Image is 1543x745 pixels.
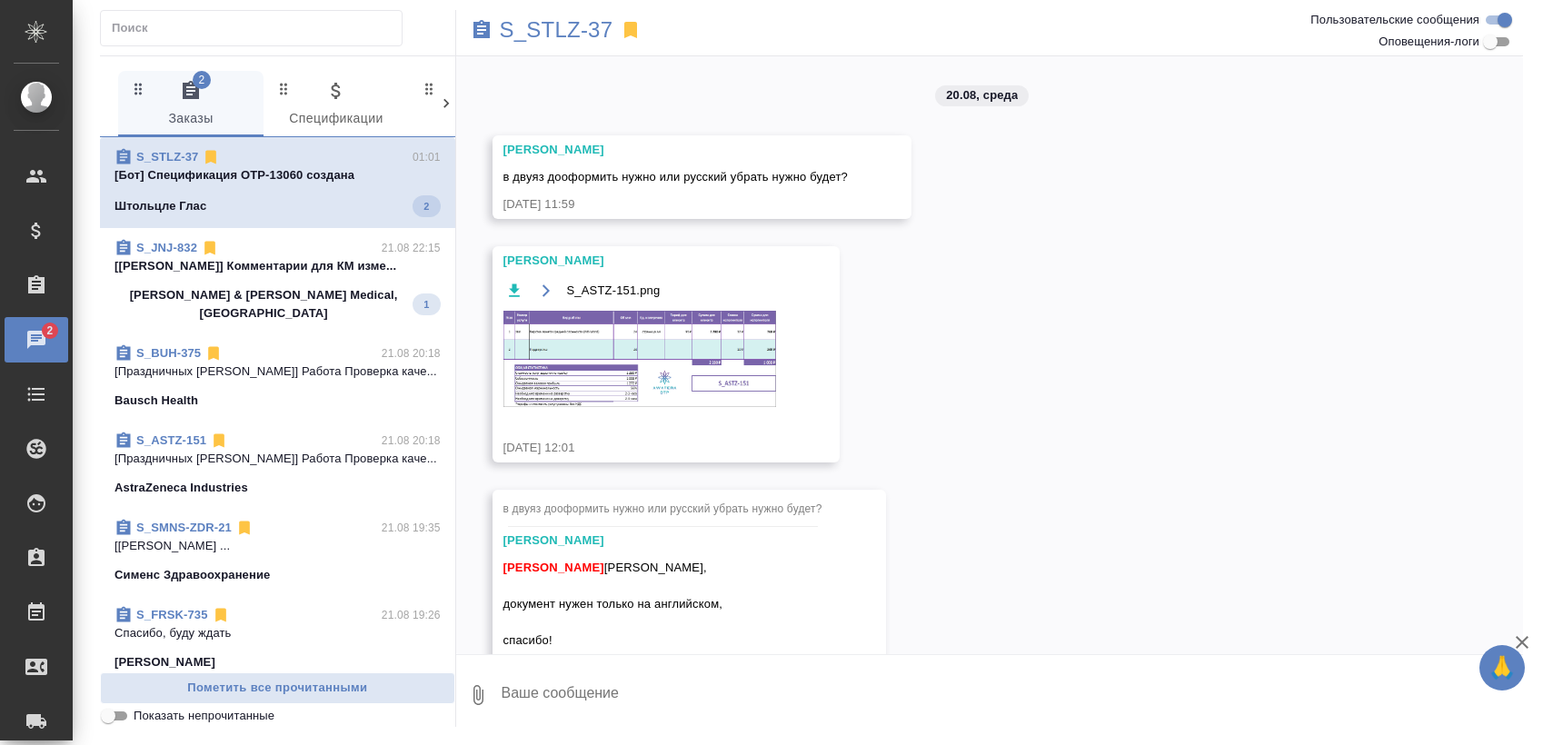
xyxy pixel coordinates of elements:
[136,433,206,447] a: S_ASTZ-151
[212,606,230,624] svg: Отписаться
[413,197,440,215] span: 2
[114,363,441,381] p: [Праздничных [PERSON_NAME]] Работа Проверка каче...
[100,228,455,333] div: S_JNJ-83221.08 22:15[[PERSON_NAME]] Комментарии для КМ изме...[PERSON_NAME] & [PERSON_NAME] Medic...
[136,521,232,534] a: S_SMNS-ZDR-21
[946,86,1018,104] p: 20.08, среда
[413,295,440,313] span: 1
[503,531,822,550] div: [PERSON_NAME]
[35,322,64,340] span: 2
[503,279,526,302] button: Скачать
[134,707,274,725] span: Показать непрочитанные
[136,346,201,360] a: S_BUH-375
[535,279,558,302] button: Открыть на драйве
[114,566,271,584] p: Сименс Здравоохранение
[420,80,543,130] span: Клиенты
[100,672,455,704] button: Пометить все прочитанными
[114,537,441,555] p: [[PERSON_NAME] ...
[114,392,198,410] p: Bausch Health
[503,195,849,214] div: [DATE] 11:59
[202,148,220,166] svg: Отписаться
[114,286,413,323] p: [PERSON_NAME] & [PERSON_NAME] Medical, [GEOGRAPHIC_DATA]
[114,257,441,275] p: [[PERSON_NAME]] Комментарии для КМ изме...
[114,653,215,671] p: [PERSON_NAME]
[500,21,613,39] a: S_STLZ-37
[129,80,253,130] span: Заказы
[503,439,776,457] div: [DATE] 12:01
[382,239,441,257] p: 21.08 22:15
[193,71,211,89] span: 2
[130,80,147,97] svg: Зажми и перетащи, чтобы поменять порядок вкладок
[503,141,849,159] div: [PERSON_NAME]
[503,561,723,720] span: [PERSON_NAME], документ нужен только на английском, спасибо! [PERSON_NAME]
[382,519,441,537] p: 21.08 19:35
[201,239,219,257] svg: Отписаться
[136,241,197,254] a: S_JNJ-832
[114,479,248,497] p: AstraZeneca Industries
[413,148,441,166] p: 01:01
[275,80,293,97] svg: Зажми и перетащи, чтобы поменять порядок вкладок
[114,450,441,468] p: [Праздничных [PERSON_NAME]] Работа Проверка каче...
[503,561,604,574] span: [PERSON_NAME]
[100,595,455,682] div: S_FRSK-73521.08 19:26Спасибо, буду ждать[PERSON_NAME]
[136,608,208,621] a: S_FRSK-735
[136,150,198,164] a: S_STLZ-37
[100,137,455,228] div: S_STLZ-3701:01[Бот] Спецификация OTP-13060 созданаШтольцле Глас2
[503,311,776,407] img: S_ASTZ-151.png
[567,282,661,300] span: S_ASTZ-151.png
[1479,645,1525,690] button: 🙏
[235,519,254,537] svg: Отписаться
[503,502,822,515] span: в двуяз дооформить нужно или русский убрать нужно будет?
[1487,649,1518,687] span: 🙏
[100,421,455,508] div: S_ASTZ-15121.08 20:18[Праздничных [PERSON_NAME]] Работа Проверка каче...AstraZeneca Industries
[100,333,455,421] div: S_BUH-37521.08 20:18[Праздничных [PERSON_NAME]] Работа Проверка каче...Bausch Health
[100,508,455,595] div: S_SMNS-ZDR-2121.08 19:35[[PERSON_NAME] ...Сименс Здравоохранение
[114,166,441,184] p: [Бот] Спецификация OTP-13060 создана
[5,317,68,363] a: 2
[503,252,776,270] div: [PERSON_NAME]
[382,606,441,624] p: 21.08 19:26
[1310,11,1479,29] span: Пользовательские сообщения
[382,344,441,363] p: 21.08 20:18
[503,170,849,184] span: в двуяз дооформить нужно или русский убрать нужно будет?
[114,197,206,215] p: Штольцле Глас
[110,678,445,699] span: Пометить все прочитанными
[114,624,441,642] p: Спасибо, буду ждать
[382,432,441,450] p: 21.08 20:18
[274,80,398,130] span: Спецификации
[421,80,438,97] svg: Зажми и перетащи, чтобы поменять порядок вкладок
[1379,33,1479,51] span: Оповещения-логи
[112,15,402,41] input: Поиск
